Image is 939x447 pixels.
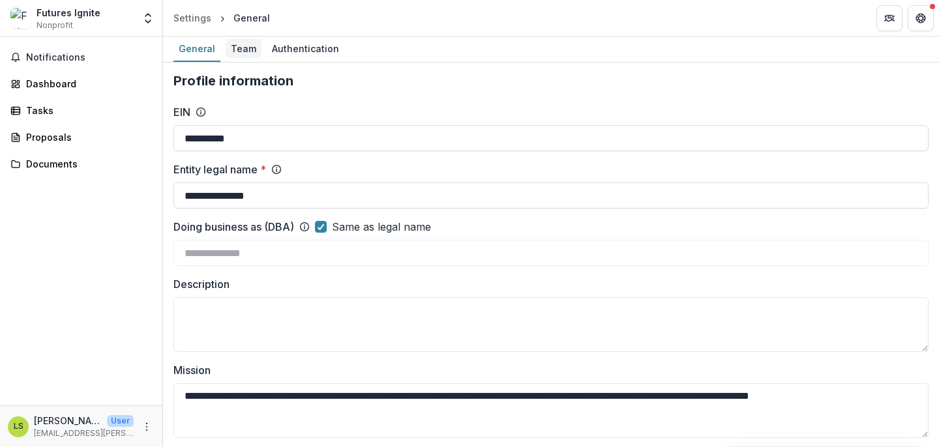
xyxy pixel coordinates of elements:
a: Settings [168,8,216,27]
span: Nonprofit [37,20,73,31]
button: More [139,419,155,435]
h2: Profile information [173,73,929,89]
a: Tasks [5,100,157,121]
a: General [173,36,220,62]
div: General [173,39,220,58]
div: Settings [173,11,211,25]
div: Team [226,39,261,58]
a: Authentication [267,36,344,62]
label: Entity legal name [173,162,266,177]
p: User [107,415,134,427]
div: Proposals [26,130,147,144]
p: [EMAIL_ADDRESS][PERSON_NAME][DOMAIN_NAME] [34,427,134,439]
label: Mission [173,362,921,378]
label: Doing business as (DBA) [173,219,294,235]
a: Team [226,36,261,62]
label: Description [173,276,921,292]
a: Proposals [5,126,157,148]
button: Partners [876,5,902,31]
a: Documents [5,153,157,175]
p: [PERSON_NAME] [34,414,102,427]
div: Authentication [267,39,344,58]
div: Documents [26,157,147,171]
button: Open entity switcher [139,5,157,31]
label: EIN [173,104,190,120]
button: Notifications [5,47,157,68]
div: Liz Sumpter [14,422,23,431]
span: Notifications [26,52,152,63]
img: Futures Ignite [10,8,31,29]
div: Futures Ignite [37,6,100,20]
a: Dashboard [5,73,157,94]
span: Same as legal name [332,219,431,235]
button: Get Help [908,5,934,31]
nav: breadcrumb [168,8,275,27]
div: Dashboard [26,77,147,91]
div: General [233,11,270,25]
div: Tasks [26,104,147,117]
